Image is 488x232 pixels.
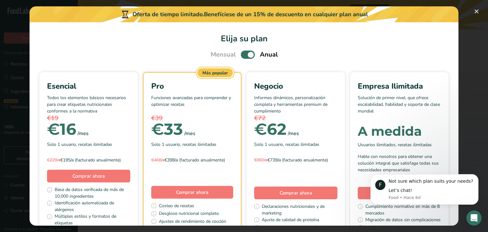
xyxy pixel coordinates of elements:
[78,130,89,137] div: /mes
[211,50,236,59] span: Mensual
[47,141,112,148] span: Solo 1 usuario, recetas ilimitadas
[254,141,319,148] span: Solo 1 usuario, recetas ilimitadas
[197,68,233,77] div: Más popular
[47,157,60,163] span: €229/a
[365,203,441,216] span: Cumplimiento normativo en más de 8 mercados
[151,123,183,136] div: 33
[254,187,337,199] button: Comprar ahora
[72,173,105,179] span: Comprar ahora
[151,80,233,92] div: Pro
[254,119,267,139] span: €
[358,187,441,199] a: Obtener un presupuesto
[47,94,130,113] p: Todos los elementos básicos necesarios para crear etiquetas nutricionales conformes a la normativa
[159,202,194,210] span: Costeo de recetas
[358,125,441,138] div: A medida
[151,141,216,148] span: Solo 1 usuario, recetas ilimitadas
[47,157,130,163] div: €195/a (facturado anualmente)
[361,168,488,208] iframe: Intercom notifications mensaje
[358,153,441,173] div: Hable con nosotros para obtener una solución integral que satisfaga todas sus necesidades empresa...
[151,157,233,163] div: €398/a (facturado anualmente)
[262,224,327,232] span: Informe de perfil de aminoácidos
[184,130,195,137] div: /mes
[151,113,233,123] div: €39
[254,123,287,136] div: 62
[280,190,312,196] span: Comprar ahora
[159,218,226,226] span: Ajustes de rendimiento de cocción
[30,6,458,22] div: Oferta de tiempo limitado.
[365,224,424,232] span: Integración API personalizada
[365,216,441,224] span: Migración de datos sin complicaciones
[260,50,278,59] span: Anual
[151,94,233,113] p: Funciones avanzadas para comprender y optimizar recetas
[55,186,130,200] span: Base de datos verificada de más de 10,000 ingredientes
[254,80,337,92] div: Negocio
[37,32,451,45] h1: Elija su plan
[358,141,432,148] span: Usuarios ilimitados, recetas ilimitadas
[254,157,337,163] div: €739/a (facturado anualmente)
[254,157,268,163] span: €869/a
[151,119,164,139] span: €
[47,119,60,139] span: €
[55,213,130,226] span: Múltiples estilos y formatos de etiquetas
[358,80,441,92] div: Empresa Ilimitada
[204,10,368,19] div: Benefíciese de un 15% de descuento en cualquier plan anual
[47,80,130,92] div: Esencial
[47,123,76,136] div: 16
[254,113,337,123] div: €72
[288,130,299,137] div: /mes
[254,94,337,113] p: Informes dinámicos, personalización completa y herramientas premium de cumplimiento
[358,94,441,113] p: Solución de primer nivel, que ofrece escalabilidad, fiabilidad y soporte de clase mundial
[262,203,337,216] span: Declaraciones nutricionales y de marketing
[176,189,208,195] span: Comprar ahora
[151,157,165,163] span: €468/a
[55,200,130,213] span: Identificación automatizada de alérgenos
[47,170,130,182] button: Comprar ahora
[159,210,219,218] span: Desglose nutricional completo
[262,216,319,224] span: Ajuste de calidad de proteína
[466,210,482,226] iframe: Intercom live chat
[47,113,130,123] div: €19
[151,186,233,199] button: Comprar ahora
